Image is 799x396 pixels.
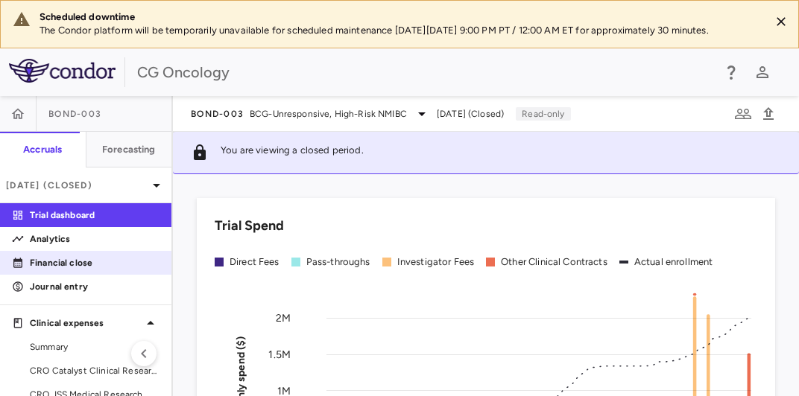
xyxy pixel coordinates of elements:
p: Read-only [516,107,570,121]
div: Investigator Fees [397,255,475,269]
h6: Accruals [23,143,62,156]
span: [DATE] (Closed) [437,107,504,121]
div: Pass-throughs [306,255,370,269]
span: BCG-Unresponsive, High-Risk NMIBC [250,107,407,121]
h6: Trial Spend [215,216,284,236]
p: Trial dashboard [30,208,160,222]
p: Journal entry [30,280,160,293]
p: You are viewing a closed period. [221,144,364,162]
h6: Forecasting [102,143,156,156]
div: Other Clinical Contracts [501,255,607,269]
span: BOND-003 [48,108,101,120]
tspan: 2M [276,312,291,325]
div: Scheduled downtime [40,10,758,24]
div: Direct Fees [230,255,280,269]
img: logo-full-SnFGN8VE.png [9,59,116,83]
p: Financial close [30,256,160,269]
p: The Condor platform will be temporarily unavailable for scheduled maintenance [DATE][DATE] 9:00 P... [40,24,758,37]
span: BOND-003 [191,108,244,120]
p: [DATE] (Closed) [6,179,148,192]
p: Analytics [30,232,160,246]
tspan: 1.5M [268,348,291,361]
p: Clinical expenses [30,316,142,330]
span: CRO Catalyst Clinical Research - Cohort P [30,364,160,377]
div: CG Oncology [137,61,713,83]
span: Summary [30,340,160,354]
button: Close [770,10,792,33]
div: Actual enrollment [634,255,713,269]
